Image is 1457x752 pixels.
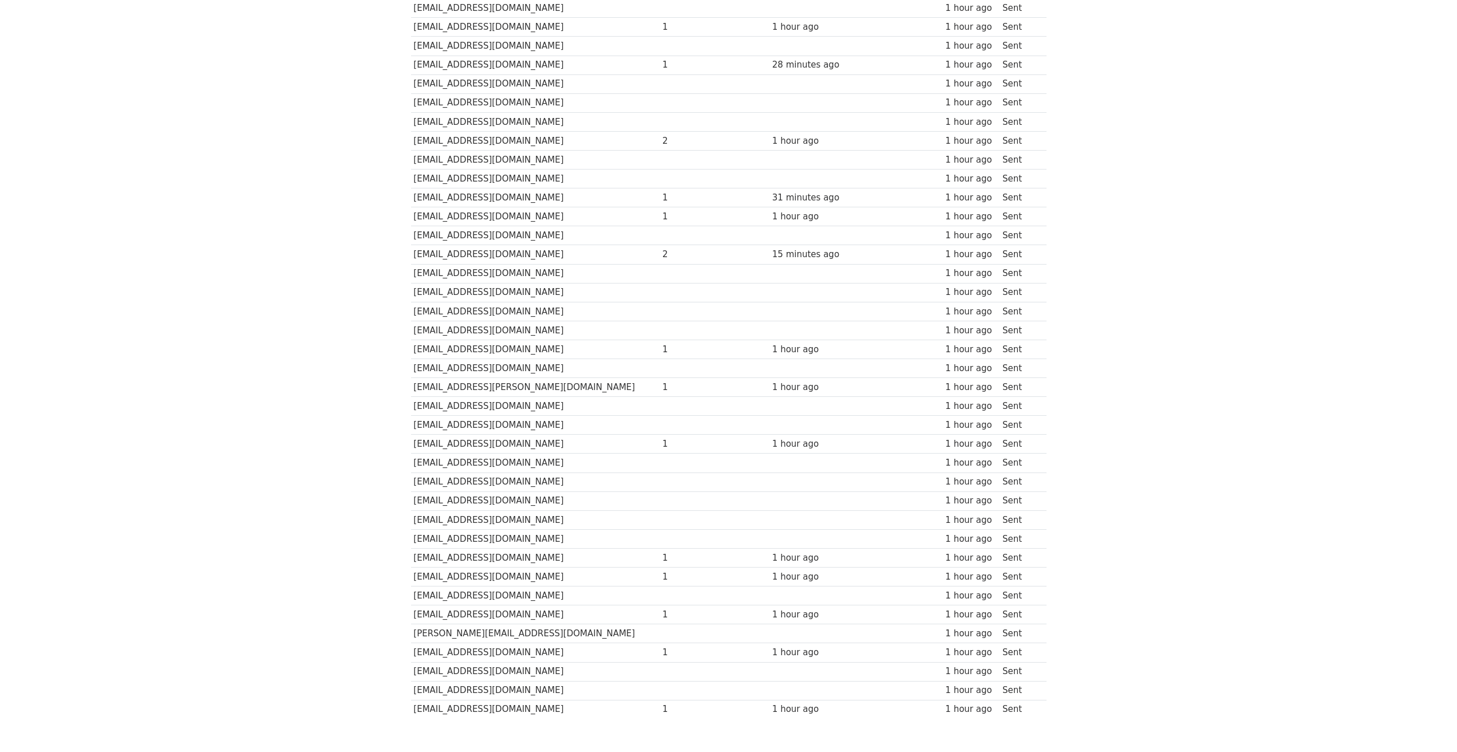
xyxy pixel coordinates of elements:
td: [EMAIL_ADDRESS][DOMAIN_NAME] [411,131,660,150]
td: Sent [1000,510,1040,529]
td: Sent [1000,56,1040,74]
div: 1 hour ago [945,248,997,261]
td: [EMAIL_ADDRESS][DOMAIN_NAME] [411,586,660,605]
td: Sent [1000,37,1040,56]
td: Sent [1000,681,1040,700]
td: [EMAIL_ADDRESS][DOMAIN_NAME] [411,435,660,454]
td: Sent [1000,150,1040,169]
td: [EMAIL_ADDRESS][DOMAIN_NAME] [411,681,660,700]
div: 1 hour ago [945,2,997,15]
div: 1 [662,646,713,659]
div: Sohbet Aracı [1400,697,1457,752]
td: [EMAIL_ADDRESS][PERSON_NAME][DOMAIN_NAME] [411,378,660,397]
div: 1 hour ago [945,191,997,204]
div: 15 minutes ago [772,248,855,261]
td: Sent [1000,170,1040,188]
td: [EMAIL_ADDRESS][DOMAIN_NAME] [411,93,660,112]
td: Sent [1000,131,1040,150]
td: [EMAIL_ADDRESS][DOMAIN_NAME] [411,568,660,586]
div: 1 [662,381,713,394]
div: 1 hour ago [772,381,855,394]
td: Sent [1000,662,1040,681]
td: Sent [1000,416,1040,435]
td: Sent [1000,586,1040,605]
div: 1 [662,210,713,223]
div: 1 hour ago [945,514,997,527]
div: 1 hour ago [772,135,855,148]
div: 1 hour ago [945,229,997,242]
div: 1 hour ago [945,684,997,697]
div: 1 [662,21,713,34]
div: 1 [662,608,713,621]
div: 1 hour ago [772,608,855,621]
td: [EMAIL_ADDRESS][DOMAIN_NAME] [411,662,660,681]
td: [EMAIL_ADDRESS][DOMAIN_NAME] [411,700,660,719]
div: 1 hour ago [945,172,997,186]
div: 2 [662,248,713,261]
td: Sent [1000,283,1040,302]
div: 1 hour ago [772,343,855,356]
div: 1 hour ago [945,343,997,356]
div: 1 hour ago [772,438,855,451]
td: Sent [1000,340,1040,359]
td: Sent [1000,548,1040,567]
td: [EMAIL_ADDRESS][DOMAIN_NAME] [411,643,660,662]
div: 1 hour ago [945,456,997,470]
div: 1 hour ago [945,40,997,53]
td: Sent [1000,321,1040,340]
div: 1 hour ago [945,135,997,148]
td: Sent [1000,473,1040,491]
div: 1 hour ago [945,381,997,394]
div: 1 hour ago [945,210,997,223]
div: 1 [662,343,713,356]
td: [EMAIL_ADDRESS][DOMAIN_NAME] [411,321,660,340]
td: [EMAIL_ADDRESS][DOMAIN_NAME] [411,302,660,321]
td: [EMAIL_ADDRESS][DOMAIN_NAME] [411,170,660,188]
div: 1 hour ago [945,58,997,72]
td: [EMAIL_ADDRESS][DOMAIN_NAME] [411,510,660,529]
td: Sent [1000,207,1040,226]
td: Sent [1000,264,1040,283]
div: 1 [662,438,713,451]
div: 1 hour ago [945,646,997,659]
div: 1 hour ago [772,570,855,584]
div: 1 hour ago [945,96,997,109]
td: Sent [1000,568,1040,586]
div: 1 hour ago [945,627,997,640]
td: [EMAIL_ADDRESS][DOMAIN_NAME] [411,454,660,473]
td: [EMAIL_ADDRESS][DOMAIN_NAME] [411,112,660,131]
td: [EMAIL_ADDRESS][DOMAIN_NAME] [411,416,660,435]
td: Sent [1000,18,1040,37]
td: [EMAIL_ADDRESS][DOMAIN_NAME] [411,188,660,207]
td: Sent [1000,378,1040,397]
div: 1 hour ago [945,608,997,621]
td: [EMAIL_ADDRESS][DOMAIN_NAME] [411,264,660,283]
td: Sent [1000,74,1040,93]
div: 1 [662,552,713,565]
div: 1 hour ago [945,116,997,129]
td: Sent [1000,605,1040,624]
div: 1 hour ago [772,210,855,223]
td: [EMAIL_ADDRESS][DOMAIN_NAME] [411,37,660,56]
td: [EMAIL_ADDRESS][DOMAIN_NAME] [411,359,660,378]
div: 1 hour ago [945,475,997,489]
div: 1 hour ago [945,570,997,584]
td: Sent [1000,93,1040,112]
div: 1 [662,58,713,72]
div: 1 hour ago [772,703,855,716]
td: [EMAIL_ADDRESS][DOMAIN_NAME] [411,207,660,226]
td: Sent [1000,643,1040,662]
td: Sent [1000,302,1040,321]
td: Sent [1000,112,1040,131]
td: Sent [1000,454,1040,473]
div: 1 [662,703,713,716]
div: 1 hour ago [945,267,997,280]
td: Sent [1000,359,1040,378]
div: 31 minutes ago [772,191,855,204]
div: 1 hour ago [945,153,997,167]
td: Sent [1000,226,1040,245]
div: 1 hour ago [772,552,855,565]
div: 1 hour ago [945,438,997,451]
td: [PERSON_NAME][EMAIL_ADDRESS][DOMAIN_NAME] [411,624,660,643]
div: 1 hour ago [945,286,997,299]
